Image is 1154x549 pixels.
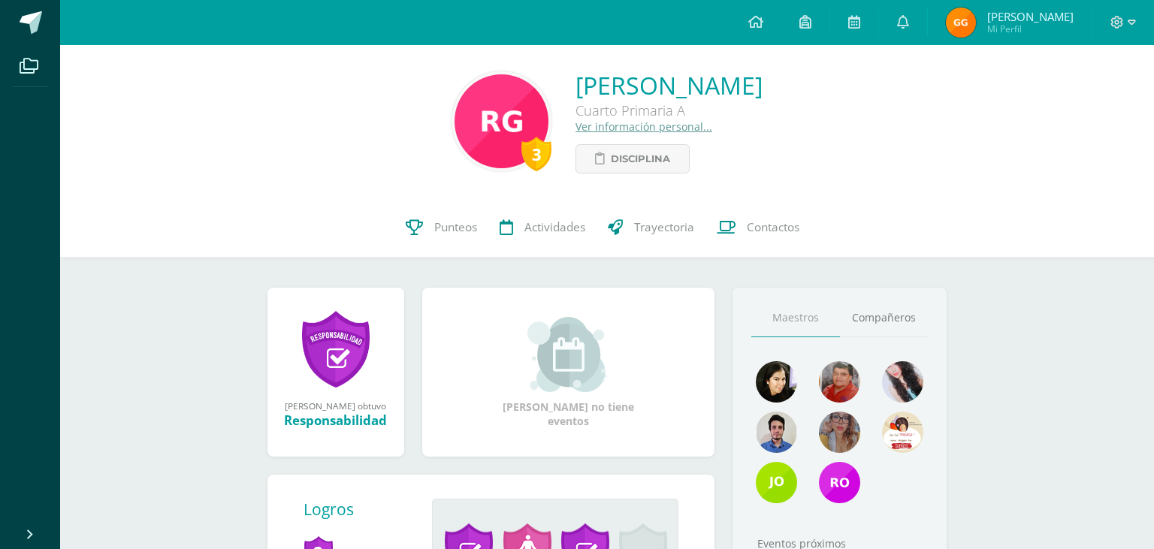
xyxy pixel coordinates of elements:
a: Punteos [394,198,488,258]
span: Mi Perfil [987,23,1074,35]
a: [PERSON_NAME] [575,69,763,101]
a: Trayectoria [597,198,705,258]
a: Actividades [488,198,597,258]
img: a271c015ac97fdbc6d4e9297be02c0cd.png [819,462,860,503]
a: Disciplina [575,144,690,173]
div: 3 [521,137,551,171]
a: Maestros [751,299,840,337]
img: event_small.png [527,317,609,392]
img: 6abeb608590446332ac9ffeb3d35d2d4.png [882,412,923,453]
img: 6a7a54c56617c0b9e88ba47bf52c02d7.png [756,462,797,503]
img: a1e04b9f1b972d58c038b129fe3ef27c.png [946,8,976,38]
a: Ver información personal... [575,119,712,134]
img: ad96b1b3eb4ef35358d5300a380eab9d.png [455,74,548,168]
div: Logros [304,499,421,520]
img: 18063a1d57e86cae316d13b62bda9887.png [882,361,923,403]
img: 023cb5cc053389f6ba88328a33af1495.png [756,361,797,403]
span: [PERSON_NAME] [987,9,1074,24]
span: Disciplina [611,145,670,173]
span: Actividades [524,219,585,235]
div: Responsabilidad [282,412,389,429]
img: 2dffed587003e0fc8d85a787cd9a4a0a.png [756,412,797,453]
div: [PERSON_NAME] no tiene eventos [493,317,643,428]
span: Trayectoria [634,219,694,235]
img: 8ad4561c845816817147f6c4e484f2e8.png [819,361,860,403]
a: Contactos [705,198,811,258]
div: Cuarto Primaria A [575,101,763,119]
img: 262ac19abc587240528a24365c978d30.png [819,412,860,453]
span: Punteos [434,219,477,235]
div: [PERSON_NAME] obtuvo [282,400,389,412]
a: Compañeros [840,299,929,337]
span: Contactos [747,219,799,235]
